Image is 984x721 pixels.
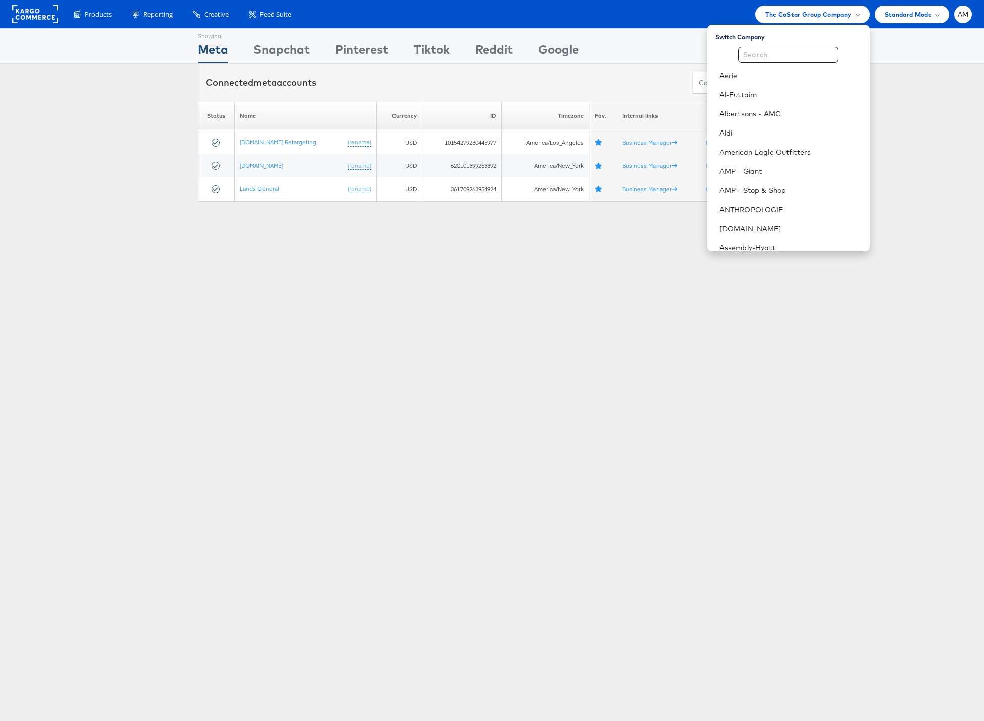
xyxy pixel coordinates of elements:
[206,76,316,89] div: Connected accounts
[253,41,310,63] div: Snapchat
[422,102,501,130] th: ID
[719,147,862,157] a: American Eagle Outfitters
[240,138,316,146] a: [DOMAIN_NAME] Retargeting
[475,41,513,63] div: Reddit
[198,41,228,63] div: Meta
[240,162,283,169] a: [DOMAIN_NAME]
[376,130,422,154] td: USD
[715,29,870,41] div: Switch Company
[198,29,228,41] div: Showing
[85,10,112,19] span: Products
[692,72,779,94] button: ConnectmetaAccounts
[719,224,862,234] a: [DOMAIN_NAME]
[414,41,450,63] div: Tiktok
[719,205,862,215] a: ANTHROPOLOGIE
[719,243,862,253] a: Assembly-Hyatt
[204,10,229,19] span: Creative
[706,139,752,146] a: Graph Explorer
[260,10,291,19] span: Feed Suite
[538,41,579,63] div: Google
[501,130,589,154] td: America/Los_Angeles
[501,102,589,130] th: Timezone
[706,162,752,169] a: Graph Explorer
[765,9,851,20] span: The CoStar Group Company
[622,185,677,193] a: Business Manager
[335,41,388,63] div: Pinterest
[376,102,422,130] th: Currency
[719,185,862,195] a: AMP - Stop & Shop
[501,177,589,201] td: America/New_York
[422,177,501,201] td: 361709263954924
[348,138,371,147] a: (rename)
[253,77,277,88] span: meta
[719,128,862,138] a: Aldi
[885,9,932,20] span: Standard Mode
[719,109,862,119] a: Albertsons - AMC
[706,185,752,193] a: Graph Explorer
[958,11,969,18] span: AM
[719,71,862,81] a: Aerie
[622,162,677,169] a: Business Manager
[143,10,173,19] span: Reporting
[240,185,279,192] a: Lands General
[622,139,677,146] a: Business Manager
[348,162,371,170] a: (rename)
[376,177,422,201] td: USD
[501,154,589,178] td: America/New_York
[348,185,371,193] a: (rename)
[376,154,422,178] td: USD
[422,154,501,178] td: 620101399253392
[719,90,862,100] a: Al-Futtaim
[198,102,234,130] th: Status
[422,130,501,154] td: 10154279280445977
[738,47,838,63] input: Search
[719,166,862,176] a: AMP - Giant
[234,102,376,130] th: Name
